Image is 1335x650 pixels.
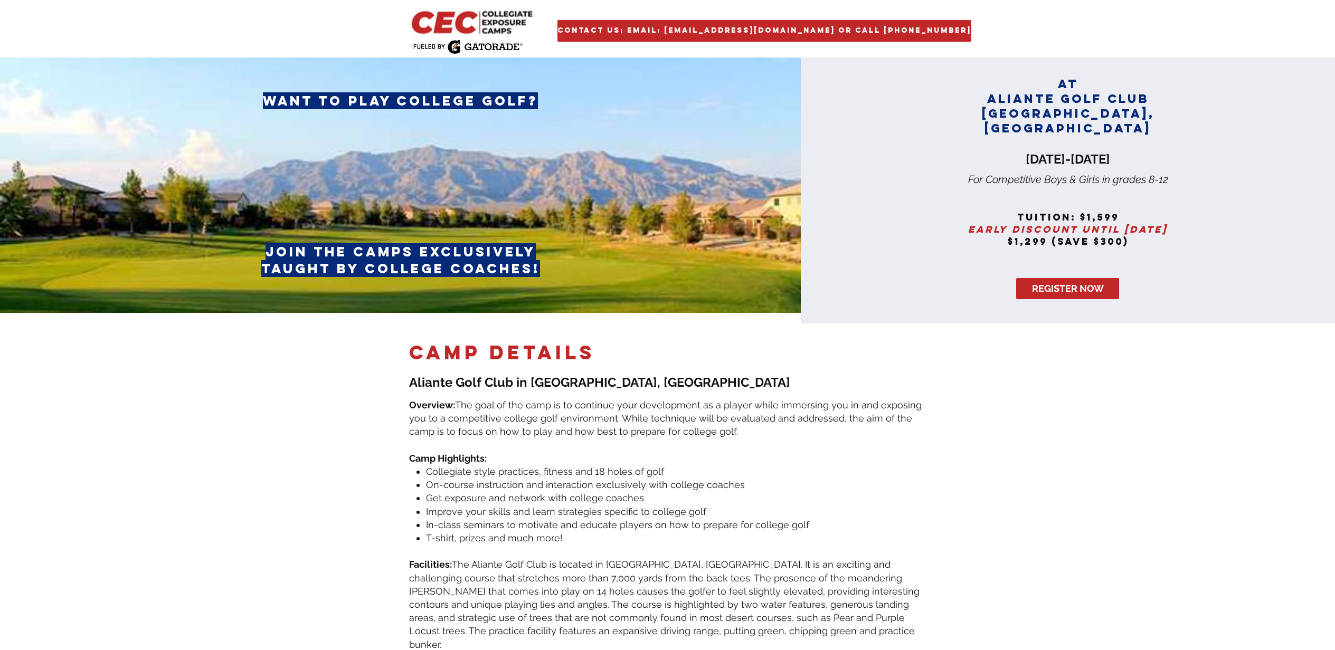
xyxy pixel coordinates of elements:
span: Contact Us: Email: [EMAIL_ADDRESS][DOMAIN_NAME] or Call [PHONE_NUMBER] [557,26,971,35]
span: Camp Highlights: [409,453,487,464]
span: REGISTER NOW [1032,282,1104,295]
span: Collegiate style practices, fitness and 18 holes of golf [426,466,664,477]
img: Fueled by Gatorade.png [413,40,523,54]
a: Contact Us: Email: golf@collegiatecamps.com or Call 954 482 4979 [557,20,971,42]
span: Early discount until [DATE] [968,223,1168,235]
span: tuition: $1,599 [1017,211,1119,223]
span: want to play college golf? [263,92,538,109]
span: The Aliante Golf Club is located in [GEOGRAPHIC_DATA], [GEOGRAPHIC_DATA]. It is an exciting and c... [409,559,920,649]
span: In-class seminars to motivate and educate players on how to prepare for college golf [426,519,809,530]
span: The goal of the camp is to continue your development as a player while immersing you in and expos... [409,399,922,437]
span: For Competitive Boys & Girls in grades 8-12 [968,173,1168,186]
span: [DATE]-[DATE] [1026,151,1110,167]
span: AT aliante golf club [GEOGRAPHIC_DATA], [GEOGRAPHIC_DATA] [982,77,1154,136]
span: camp DETAILS [409,340,595,365]
span: Aliante Golf Club in [GEOGRAPHIC_DATA], [GEOGRAPHIC_DATA] [409,375,790,390]
a: REGISTER NOW [1016,278,1119,299]
span: Facilities: [409,559,452,570]
span: join the camps exclusively taught by college coaches! [261,243,540,277]
img: CEC Logo Primary_edited.jpg [409,8,537,35]
span: Get exposure and network with college coaches [426,492,644,503]
span: T-shirt, prizes and much more! [426,532,563,543]
span: $1,299 (save $300) [1008,235,1129,247]
span: Overview:​ [409,399,455,410]
span: Improve your skills and learn strategies specific to college golf [426,506,706,517]
span: On-course instruction and interaction exclusively with college coaches [426,479,745,490]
